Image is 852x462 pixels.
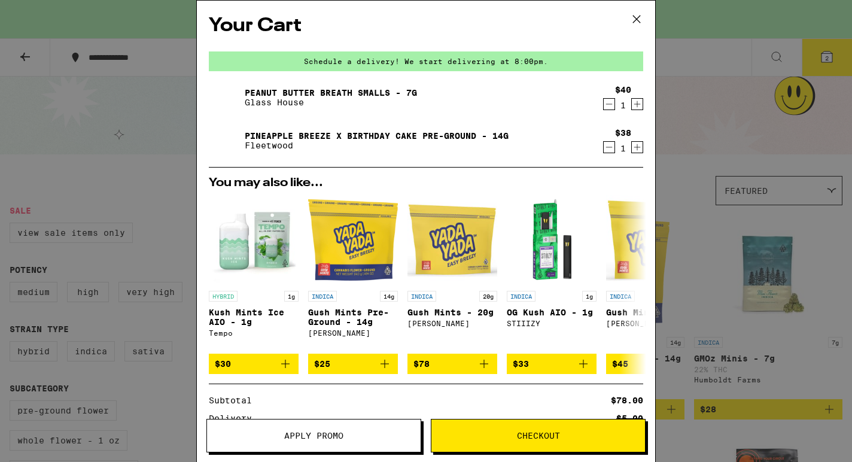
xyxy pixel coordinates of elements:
[284,291,299,302] p: 1g
[615,128,631,138] div: $38
[517,431,560,440] span: Checkout
[245,141,509,150] p: Fleetwood
[631,98,643,110] button: Increment
[407,320,497,327] div: [PERSON_NAME]
[209,81,242,114] img: Peanut Butter Breath Smalls - 7g
[308,308,398,327] p: Gush Mints Pre-Ground - 14g
[308,195,398,285] img: Yada Yada - Gush Mints Pre-Ground - 14g
[209,195,299,285] img: Tempo - Kush Mints Ice AIO - 1g
[615,101,631,110] div: 1
[308,195,398,354] a: Open page for Gush Mints Pre-Ground - 14g from Yada Yada
[209,329,299,337] div: Tempo
[380,291,398,302] p: 14g
[479,291,497,302] p: 20g
[507,320,597,327] div: STIIIZY
[513,359,529,369] span: $33
[507,308,597,317] p: OG Kush AIO - 1g
[209,308,299,327] p: Kush Mints Ice AIO - 1g
[209,195,299,354] a: Open page for Kush Mints Ice AIO - 1g from Tempo
[407,195,497,354] a: Open page for Gush Mints - 20g from Yada Yada
[603,141,615,153] button: Decrement
[606,308,696,317] p: Gush Mints - 10g
[407,354,497,374] button: Add to bag
[413,359,430,369] span: $78
[209,354,299,374] button: Add to bag
[616,414,643,423] div: $5.00
[507,195,597,354] a: Open page for OG Kush AIO - 1g from STIIIZY
[245,88,417,98] a: Peanut Butter Breath Smalls - 7g
[615,85,631,95] div: $40
[245,98,417,107] p: Glass House
[284,431,343,440] span: Apply Promo
[209,396,260,405] div: Subtotal
[606,195,696,285] img: Yada Yada - Gush Mints - 10g
[507,195,597,285] img: STIIIZY - OG Kush AIO - 1g
[606,354,696,374] button: Add to bag
[308,329,398,337] div: [PERSON_NAME]
[209,51,643,71] div: Schedule a delivery! We start delivering at 8:00pm.
[431,419,646,452] button: Checkout
[209,13,643,39] h2: Your Cart
[603,98,615,110] button: Decrement
[215,359,231,369] span: $30
[209,177,643,189] h2: You may also like...
[308,291,337,302] p: INDICA
[611,396,643,405] div: $78.00
[612,359,628,369] span: $45
[615,144,631,153] div: 1
[606,291,635,302] p: INDICA
[209,124,242,157] img: Pineapple Breeze x Birthday Cake Pre-Ground - 14g
[507,291,535,302] p: INDICA
[407,195,497,285] img: Yada Yada - Gush Mints - 20g
[209,414,260,423] div: Delivery
[631,141,643,153] button: Increment
[507,354,597,374] button: Add to bag
[206,419,421,452] button: Apply Promo
[245,131,509,141] a: Pineapple Breeze x Birthday Cake Pre-Ground - 14g
[582,291,597,302] p: 1g
[314,359,330,369] span: $25
[407,291,436,302] p: INDICA
[606,320,696,327] div: [PERSON_NAME]
[407,308,497,317] p: Gush Mints - 20g
[606,195,696,354] a: Open page for Gush Mints - 10g from Yada Yada
[7,8,86,18] span: Hi. Need any help?
[308,354,398,374] button: Add to bag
